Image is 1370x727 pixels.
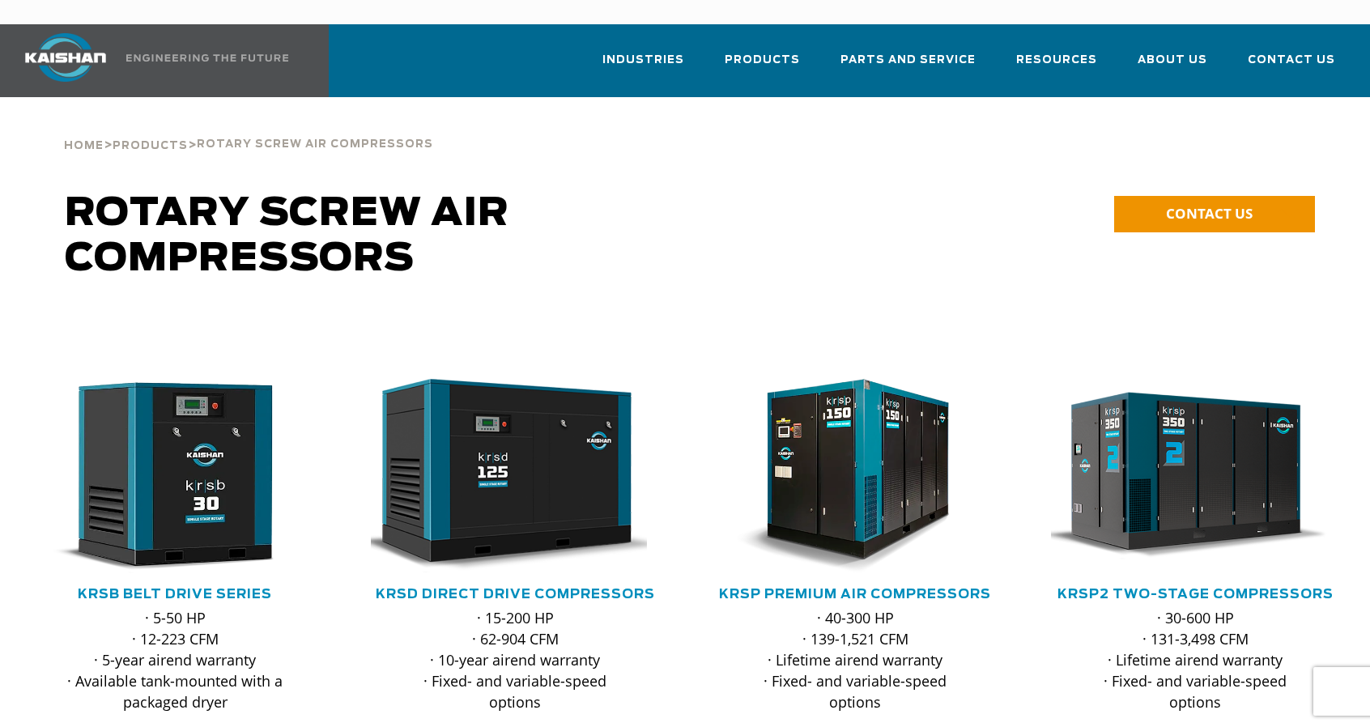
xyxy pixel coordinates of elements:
[711,379,999,573] div: krsp150
[1138,51,1207,70] span: About Us
[699,379,987,573] img: krsp150
[371,379,659,573] div: krsd125
[725,51,800,70] span: Products
[1051,379,1339,573] div: krsp350
[78,588,272,601] a: KRSB Belt Drive Series
[743,607,967,712] p: · 40-300 HP · 139-1,521 CFM · Lifetime airend warranty · Fixed- and variable-speed options
[113,141,188,151] span: Products
[1057,588,1334,601] a: KRSP2 Two-Stage Compressors
[602,39,684,94] a: Industries
[197,139,433,150] span: Rotary Screw Air Compressors
[1248,51,1335,70] span: Contact Us
[725,39,800,94] a: Products
[64,97,433,159] div: > >
[1114,196,1315,232] a: CONTACT US
[64,141,104,151] span: Home
[1248,39,1335,94] a: Contact Us
[31,379,319,573] div: krsb30
[126,54,288,62] img: Engineering the future
[359,379,647,573] img: krsd125
[602,51,684,70] span: Industries
[719,588,991,601] a: KRSP Premium Air Compressors
[1039,379,1327,573] img: krsp350
[1016,39,1097,94] a: Resources
[64,138,104,152] a: Home
[65,194,509,278] span: Rotary Screw Air Compressors
[5,33,126,82] img: kaishan logo
[403,607,627,712] p: · 15-200 HP · 62-904 CFM · 10-year airend warranty · Fixed- and variable-speed options
[5,24,291,97] a: Kaishan USA
[376,588,655,601] a: KRSD Direct Drive Compressors
[19,379,307,573] img: krsb30
[840,51,976,70] span: Parts and Service
[1083,607,1307,712] p: · 30-600 HP · 131-3,498 CFM · Lifetime airend warranty · Fixed- and variable-speed options
[113,138,188,152] a: Products
[1016,51,1097,70] span: Resources
[1166,204,1253,223] span: CONTACT US
[840,39,976,94] a: Parts and Service
[1138,39,1207,94] a: About Us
